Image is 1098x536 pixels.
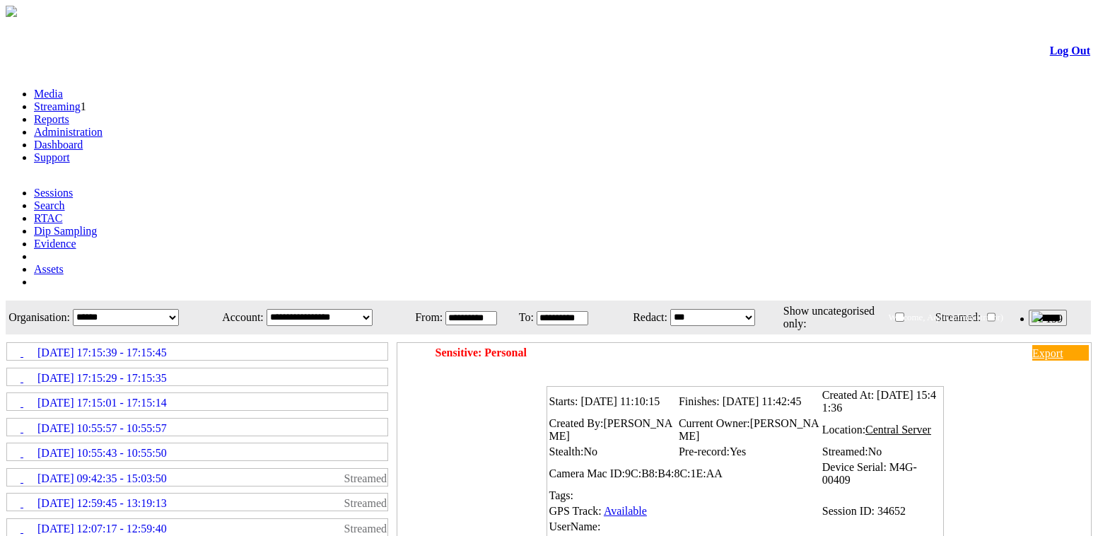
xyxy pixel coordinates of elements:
[8,444,387,460] a: [DATE] 10:55:43 - 10:55:50
[34,238,76,250] a: Evidence
[34,212,62,224] a: RTAC
[37,422,167,435] span: [DATE] 10:55:57 - 10:55:57
[37,346,167,359] span: [DATE] 17:15:39 - 17:15:45
[8,419,387,435] a: [DATE] 10:55:57 - 10:55:57
[583,445,597,458] span: No
[34,187,73,199] a: Sessions
[822,389,936,414] span: [DATE] 15:41:36
[865,424,931,436] span: Central Server
[679,417,819,442] span: [PERSON_NAME]
[8,520,387,535] a: [DATE] 12:07:17 - 12:59:40
[679,395,720,407] span: Finishes:
[34,263,64,275] a: Assets
[344,523,387,535] span: Streamed
[37,447,167,460] span: [DATE] 10:55:43 - 10:55:50
[580,395,660,407] span: [DATE] 11:10:15
[549,505,602,517] span: GPS Track:
[344,472,387,485] span: Streamed
[549,489,573,501] span: Tags:
[34,113,69,125] a: Reports
[435,344,995,361] td: Sensitive: Personal
[7,302,71,333] td: Organisation:
[6,6,17,17] img: arrow-3.png
[868,445,882,458] span: No
[678,445,820,459] td: Pre-record:
[822,389,874,401] span: Created At:
[625,467,723,479] span: 9C:B8:B4:8C:1E:AA
[8,394,387,409] a: [DATE] 17:15:01 - 17:15:14
[407,302,443,333] td: From:
[549,416,677,443] td: Created By:
[822,461,917,486] span: M4G-00409
[210,302,264,333] td: Account:
[8,369,387,385] a: [DATE] 17:15:29 - 17:15:35
[730,445,746,458] span: Yes
[889,312,1004,322] span: Welcome, Aqil (Administrator)
[822,445,942,459] td: Streamed:
[34,100,81,112] a: Streaming
[877,505,906,517] span: 34652
[723,395,802,407] span: [DATE] 11:42:45
[822,416,942,443] td: Location:
[8,494,387,510] a: [DATE] 12:59:45 - 13:19:13
[37,472,167,485] span: [DATE] 09:42:35 - 15:03:50
[549,520,601,532] span: UserName:
[513,302,534,333] td: To:
[1046,313,1063,325] span: 139
[34,225,97,237] a: Dip Sampling
[81,100,86,112] span: 1
[34,151,70,163] a: Support
[37,497,167,510] span: [DATE] 12:59:45 - 13:19:13
[34,126,103,138] a: Administration
[344,497,387,510] span: Streamed
[605,302,668,333] td: Redact:
[549,395,578,407] span: Starts:
[783,305,875,330] span: Show uncategorised only:
[822,461,887,473] span: Device Serial:
[8,344,387,359] a: [DATE] 17:15:39 - 17:15:45
[822,505,875,517] span: Session ID:
[1032,345,1089,361] a: Export
[549,417,673,442] span: [PERSON_NAME]
[34,88,63,100] a: Media
[37,523,167,535] span: [DATE] 12:07:17 - 12:59:40
[8,470,387,485] a: [DATE] 09:42:35 - 15:03:50
[37,372,167,385] span: [DATE] 17:15:29 - 17:15:35
[604,505,647,517] a: Available
[1032,311,1043,322] img: bell25.png
[1050,45,1090,57] a: Log Out
[34,139,83,151] a: Dashboard
[549,460,820,487] td: Camera Mac ID:
[34,199,65,211] a: Search
[37,397,167,409] span: [DATE] 17:15:01 - 17:15:14
[678,416,820,443] td: Current Owner:
[549,445,677,459] td: Stealth:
